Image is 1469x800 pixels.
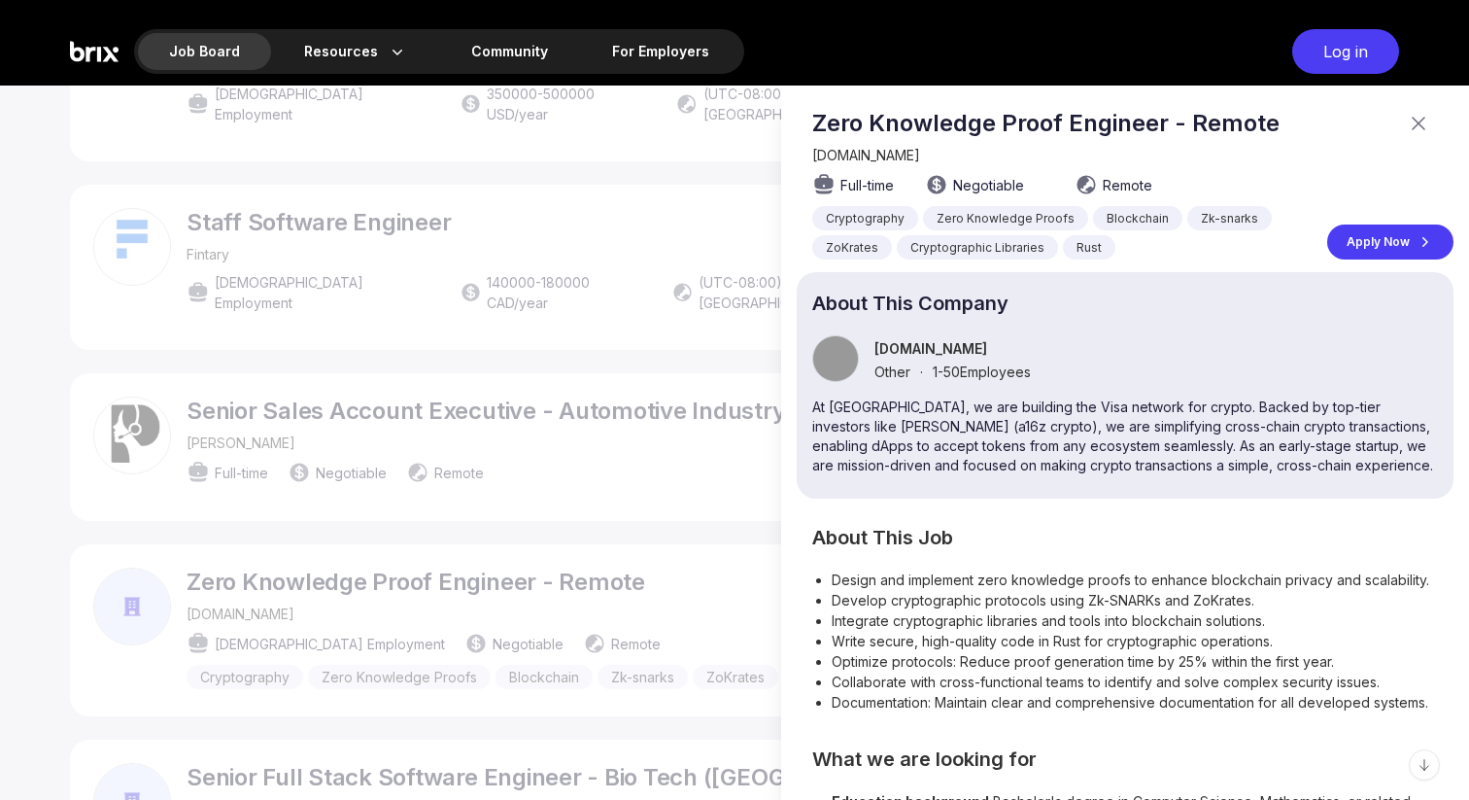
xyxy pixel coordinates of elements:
[1103,175,1152,195] span: Remote
[832,672,1438,692] li: Collaborate with cross-functional teams to identify and solve complex security issues.
[1282,29,1399,74] a: Log in
[933,364,1031,380] span: 1-50 Employees
[812,296,1438,312] p: About This Company
[581,33,740,70] a: For Employers
[1292,29,1399,74] div: Log in
[923,206,1088,230] div: Zero Knowledge Proofs
[138,33,271,70] div: Job Board
[812,530,1438,546] h2: About This Job
[812,206,918,230] div: Cryptography
[832,590,1438,610] li: Develop cryptographic protocols using Zk-SNARKs and ZoKrates.
[440,33,579,70] a: Community
[1063,235,1115,260] div: Rust
[832,610,1438,631] li: Integrate cryptographic libraries and tools into blockchain solutions.
[832,692,1438,713] li: Documentation: Maintain clear and comprehensive documentation for all developed systems.
[840,175,894,195] span: Full-time
[874,364,910,380] span: Other
[1093,206,1182,230] div: Blockchain
[1327,225,1453,260] a: Apply Now
[812,235,892,260] div: ZoKrates
[897,235,1058,260] div: Cryptographic Libraries
[874,340,1031,357] p: [DOMAIN_NAME]
[273,33,438,70] div: Resources
[812,398,1438,475] p: At [GEOGRAPHIC_DATA], we are building the Visa network for crypto. Backed by top-tier investors l...
[812,147,920,163] span: [DOMAIN_NAME]
[920,364,923,380] span: ·
[812,751,1438,768] h2: What we are looking for
[70,29,119,74] img: Brix Logo
[1187,206,1272,230] div: Zk-snarks
[953,175,1024,195] span: Negotiable
[832,631,1438,651] li: Write secure, high-quality code in Rust for cryptographic operations.
[812,109,1395,137] p: Zero Knowledge Proof Engineer - Remote
[832,570,1438,590] li: Design and implement zero knowledge proofs to enhance blockchain privacy and scalability.
[832,651,1438,672] li: Optimize protocols: Reduce proof generation time by 25% within the first year.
